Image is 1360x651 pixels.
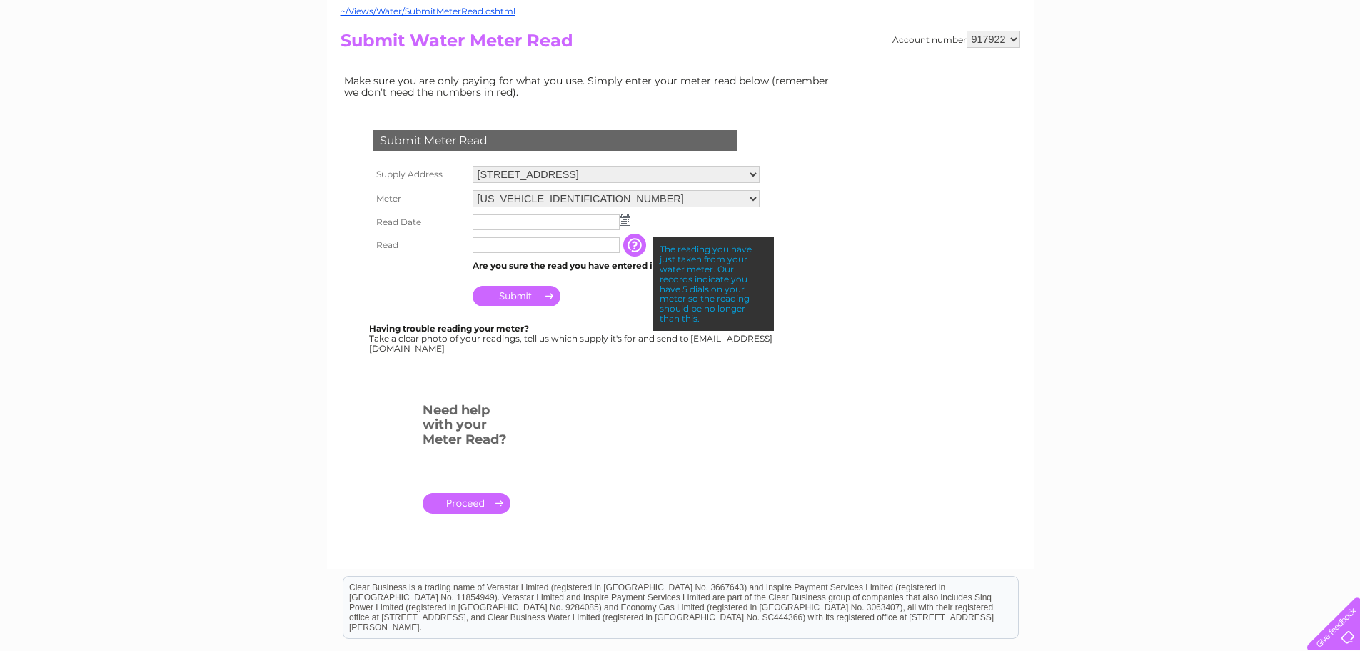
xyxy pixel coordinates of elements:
[48,37,121,81] img: logo.png
[1184,61,1227,71] a: Telecoms
[892,31,1020,48] div: Account number
[623,234,649,257] input: Information
[343,8,1018,69] div: Clear Business is a trading name of Verastar Limited (registered in [GEOGRAPHIC_DATA] No. 3667643...
[369,162,469,187] th: Supply Address
[369,187,469,211] th: Meter
[423,400,510,454] h3: Need help with your Meter Read?
[1313,61,1346,71] a: Log out
[423,493,510,514] a: .
[1265,61,1300,71] a: Contact
[653,237,774,330] div: The reading you have just taken from your water meter. Our records indicate you have 5 dials on y...
[1236,61,1256,71] a: Blog
[473,286,560,306] input: Submit
[1091,7,1189,25] a: 0333 014 3131
[369,211,469,234] th: Read Date
[369,324,775,353] div: Take a clear photo of your readings, tell us which supply it's for and send to [EMAIL_ADDRESS][DO...
[1144,61,1176,71] a: Energy
[620,214,630,226] img: ...
[341,6,515,16] a: ~/Views/Water/SubmitMeterRead.cshtml
[373,130,737,151] div: Submit Meter Read
[369,234,469,257] th: Read
[341,31,1020,58] h2: Submit Water Meter Read
[369,323,529,334] b: Having trouble reading your meter?
[469,257,763,275] td: Are you sure the read you have entered is correct?
[1109,61,1136,71] a: Water
[341,71,840,101] td: Make sure you are only paying for what you use. Simply enter your meter read below (remember we d...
